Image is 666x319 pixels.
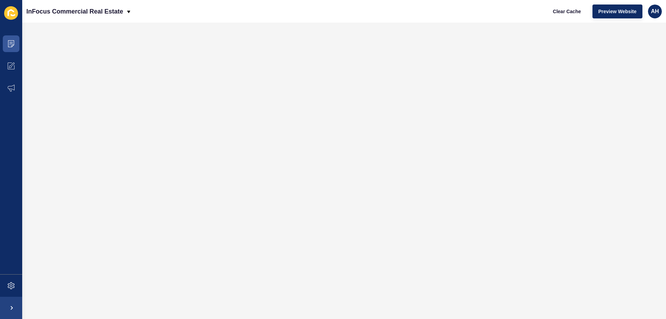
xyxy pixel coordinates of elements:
p: InFocus Commercial Real Estate [26,3,123,20]
button: Preview Website [592,5,642,18]
span: AH [651,8,659,15]
span: Clear Cache [553,8,581,15]
span: Preview Website [598,8,637,15]
button: Clear Cache [547,5,587,18]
